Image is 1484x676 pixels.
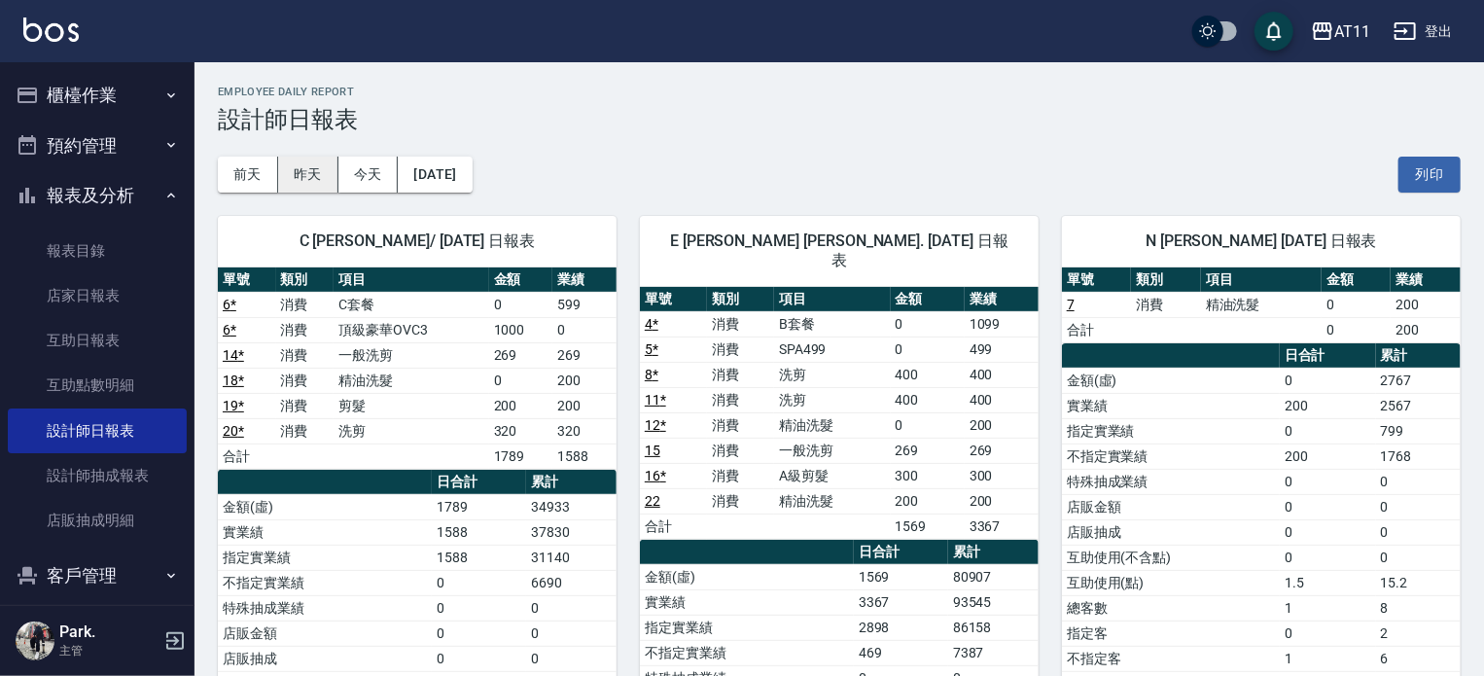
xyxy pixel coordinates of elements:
[640,615,854,640] td: 指定實業績
[1201,267,1322,293] th: 項目
[1062,267,1131,293] th: 單號
[1376,469,1461,494] td: 0
[774,412,891,438] td: 精油洗髮
[774,387,891,412] td: 洗剪
[489,342,553,368] td: 269
[59,623,159,642] h5: Park.
[489,292,553,317] td: 0
[489,418,553,444] td: 320
[891,412,965,438] td: 0
[334,267,489,293] th: 項目
[218,106,1461,133] h3: 設計師日報表
[1376,570,1461,595] td: 15.2
[1376,545,1461,570] td: 0
[965,438,1039,463] td: 269
[526,646,617,671] td: 0
[1280,646,1376,671] td: 1
[891,311,965,337] td: 0
[276,342,335,368] td: 消費
[774,337,891,362] td: SPA499
[1280,545,1376,570] td: 0
[663,231,1015,270] span: E [PERSON_NAME] [PERSON_NAME]. [DATE] 日報表
[1067,297,1075,312] a: 7
[891,287,965,312] th: 金額
[552,418,617,444] td: 320
[334,418,489,444] td: 洗剪
[1376,621,1461,646] td: 2
[8,498,187,543] a: 店販抽成明細
[334,317,489,342] td: 頂級豪華OVC3
[1376,444,1461,469] td: 1768
[1391,292,1461,317] td: 200
[707,362,774,387] td: 消費
[774,311,891,337] td: B套餐
[334,342,489,368] td: 一般洗剪
[640,564,854,589] td: 金額(虛)
[552,267,617,293] th: 業績
[1062,317,1131,342] td: 合計
[218,157,278,193] button: 前天
[965,387,1039,412] td: 400
[552,292,617,317] td: 599
[1391,317,1461,342] td: 200
[8,121,187,171] button: 預約管理
[640,287,1039,540] table: a dense table
[334,393,489,418] td: 剪髮
[552,368,617,393] td: 200
[8,453,187,498] a: 設計師抽成報表
[1280,418,1376,444] td: 0
[1322,267,1391,293] th: 金額
[1334,19,1370,44] div: AT11
[707,463,774,488] td: 消費
[489,444,553,469] td: 1789
[59,642,159,659] p: 主管
[891,362,965,387] td: 400
[1376,393,1461,418] td: 2567
[276,267,335,293] th: 類別
[1062,519,1280,545] td: 店販抽成
[552,342,617,368] td: 269
[334,292,489,317] td: C套餐
[707,337,774,362] td: 消費
[218,444,276,469] td: 合計
[8,70,187,121] button: 櫃檯作業
[276,418,335,444] td: 消費
[1280,393,1376,418] td: 200
[8,229,187,273] a: 報表目錄
[774,438,891,463] td: 一般洗剪
[640,287,707,312] th: 單號
[891,337,965,362] td: 0
[645,443,660,458] a: 15
[948,640,1039,665] td: 7387
[8,551,187,601] button: 客戶管理
[1386,14,1461,50] button: 登出
[1376,519,1461,545] td: 0
[1254,12,1293,51] button: save
[8,273,187,318] a: 店家日報表
[707,412,774,438] td: 消費
[489,317,553,342] td: 1000
[854,564,948,589] td: 1569
[891,514,965,539] td: 1569
[526,621,617,646] td: 0
[1062,494,1280,519] td: 店販金額
[432,595,526,621] td: 0
[1062,418,1280,444] td: 指定實業績
[640,514,707,539] td: 合計
[1322,292,1391,317] td: 0
[854,640,948,665] td: 469
[854,589,948,615] td: 3367
[1062,469,1280,494] td: 特殊抽成業績
[526,570,617,595] td: 6690
[552,393,617,418] td: 200
[1280,595,1376,621] td: 1
[218,494,432,519] td: 金額(虛)
[526,519,617,545] td: 37830
[965,287,1039,312] th: 業績
[1280,570,1376,595] td: 1.5
[1062,444,1280,469] td: 不指定實業績
[432,494,526,519] td: 1789
[948,615,1039,640] td: 86158
[489,393,553,418] td: 200
[965,337,1039,362] td: 499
